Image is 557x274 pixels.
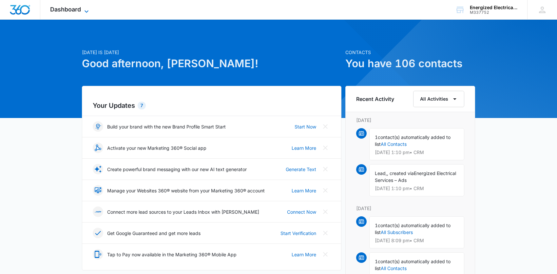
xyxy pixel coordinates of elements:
p: Activate your new Marketing 360® Social app [107,145,206,151]
button: Close [320,143,331,153]
span: contact(s) automatically added to list [375,134,451,147]
h1: You have 106 contacts [345,56,475,71]
p: [DATE] [356,205,464,212]
p: Get Google Guaranteed and get more leads [107,230,201,237]
button: Close [320,206,331,217]
span: 1 [375,223,378,228]
span: Energized Electrical Services – Ads [375,170,456,183]
button: All Activities [413,91,464,107]
h6: Recent Activity [356,95,394,103]
button: Close [320,121,331,132]
span: Lead, [375,170,387,176]
p: Tap to Pay now available in the Marketing 360® Mobile App [107,251,237,258]
div: 7 [138,102,146,109]
span: , created via [387,170,414,176]
div: account name [470,5,518,10]
p: Manage your Websites 360® website from your Marketing 360® account [107,187,265,194]
a: All Subscribers [381,229,413,235]
p: [DATE] is [DATE] [82,49,341,56]
a: All Contacts [381,141,407,147]
p: [DATE] 1:10 pm • CRM [375,186,459,191]
a: Learn More [292,251,316,258]
a: Generate Text [286,166,316,173]
p: Contacts [345,49,475,56]
a: Start Now [295,123,316,130]
p: [DATE] 8:09 pm • CRM [375,238,459,243]
a: All Contacts [381,265,407,271]
span: 1 [375,134,378,140]
p: Create powerful brand messaging with our new AI text generator [107,166,247,173]
button: Close [320,164,331,174]
p: [DATE] [356,117,464,124]
span: Dashboard [50,6,81,13]
p: Connect more lead sources to your Leads Inbox with [PERSON_NAME] [107,208,259,215]
span: contact(s) automatically added to list [375,223,451,235]
p: Build your brand with the new Brand Profile Smart Start [107,123,226,130]
a: Connect Now [287,208,316,215]
button: Close [320,249,331,260]
button: Close [320,185,331,196]
p: [DATE] 1:10 pm • CRM [375,150,459,155]
span: contact(s) automatically added to list [375,259,451,271]
h2: Your Updates [93,101,331,110]
span: 1 [375,259,378,264]
h1: Good afternoon, [PERSON_NAME]! [82,56,341,71]
a: Learn More [292,145,316,151]
button: Close [320,228,331,238]
a: Learn More [292,187,316,194]
div: account id [470,10,518,15]
a: Start Verification [280,230,316,237]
